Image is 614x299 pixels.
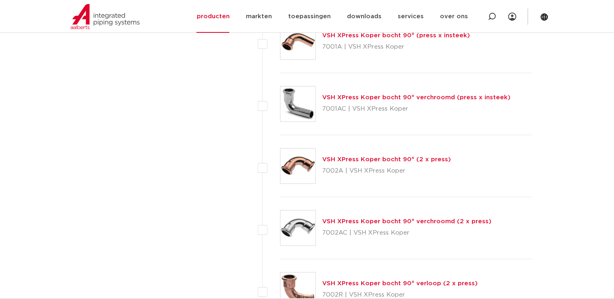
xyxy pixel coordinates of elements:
[322,102,511,115] p: 7001AC | VSH XPress Koper
[322,32,470,38] a: VSH XPress Koper bocht 90° (press x insteek)
[322,164,451,177] p: 7002A | VSH XPress Koper
[280,210,315,245] img: Thumbnail for VSH XPress Koper bocht 90° verchroomd (2 x press)
[280,86,315,121] img: Thumbnail for VSH XPress Koper bocht 90° verchroomd (press x insteek)
[322,40,470,53] p: 7001A | VSH XPress Koper
[322,280,478,286] a: VSH XPress Koper bocht 90° verloop (2 x press)
[322,218,491,224] a: VSH XPress Koper bocht 90° verchroomd (2 x press)
[280,148,315,183] img: Thumbnail for VSH XPress Koper bocht 90° (2 x press)
[280,24,315,59] img: Thumbnail for VSH XPress Koper bocht 90° (press x insteek)
[322,156,451,162] a: VSH XPress Koper bocht 90° (2 x press)
[322,226,491,239] p: 7002AC | VSH XPress Koper
[322,94,511,100] a: VSH XPress Koper bocht 90° verchroomd (press x insteek)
